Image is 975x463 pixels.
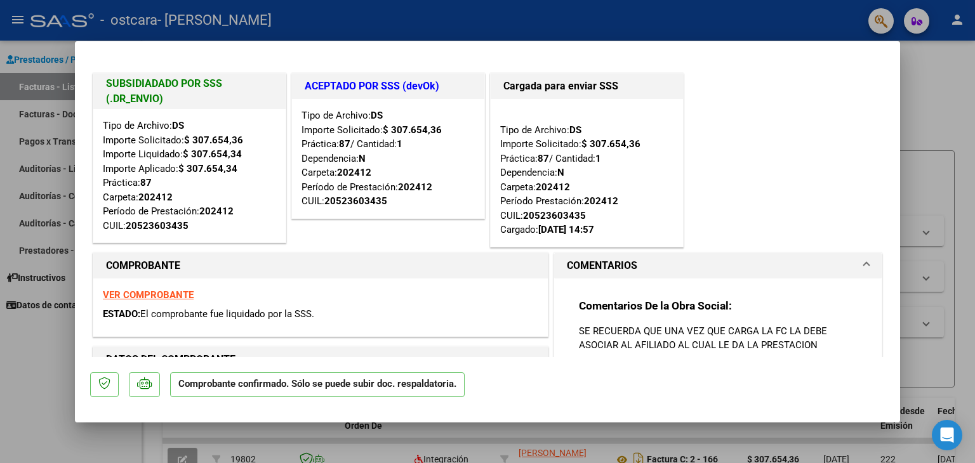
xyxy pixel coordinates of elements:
[305,79,472,94] h1: ACEPTADO POR SSS (devOk)
[103,308,140,320] span: ESTADO:
[538,224,594,235] strong: [DATE] 14:57
[140,177,152,188] strong: 87
[397,138,402,150] strong: 1
[339,138,350,150] strong: 87
[595,153,601,164] strong: 1
[554,253,882,278] mat-expansion-panel-header: COMENTARIOS
[106,353,235,365] strong: DATOS DEL COMPROBANTE
[538,153,549,164] strong: 87
[359,153,366,164] strong: N
[503,79,670,94] h1: Cargada para enviar SSS
[337,167,371,178] strong: 202412
[302,108,475,209] div: Tipo de Archivo: Importe Solicitado: Práctica: / Cantidad: Dependencia: Carpeta: Período de Prest...
[140,308,314,320] span: El comprobante fue liquidado por la SSS.
[554,278,882,410] div: COMENTARIOS
[103,289,194,301] a: VER COMPROBANTE
[106,76,273,107] h1: SUBSIDIADADO POR SSS (.DR_ENVIO)
[199,205,234,217] strong: 202412
[324,194,387,209] div: 20523603435
[178,163,237,174] strong: $ 307.654,34
[398,181,432,193] strong: 202412
[172,120,184,131] strong: DS
[170,372,465,397] p: Comprobante confirmado. Sólo se puede subir doc. respaldatoria.
[138,192,173,203] strong: 202412
[584,195,618,207] strong: 202412
[536,181,570,193] strong: 202412
[579,299,732,312] strong: Comentarios De la Obra Social:
[500,108,673,237] div: Tipo de Archivo: Importe Solicitado: Práctica: / Cantidad: Dependencia: Carpeta: Período Prestaci...
[103,119,276,233] div: Tipo de Archivo: Importe Solicitado: Importe Liquidado: Importe Aplicado: Práctica: Carpeta: Perí...
[579,324,857,352] p: SE RECUERDA QUE UNA VEZ QUE CARGA LA FC LA DEBE ASOCIAR AL AFILIADO AL CUAL LE DA LA PRESTACION
[184,134,243,146] strong: $ 307.654,36
[371,110,383,121] strong: DS
[569,124,581,136] strong: DS
[581,138,640,150] strong: $ 307.654,36
[126,219,189,233] div: 20523603435
[106,259,180,271] strong: COMPROBANTE
[932,420,962,450] div: Open Intercom Messenger
[567,258,637,273] h1: COMENTARIOS
[557,167,564,178] strong: N
[523,209,586,223] div: 20523603435
[183,148,242,160] strong: $ 307.654,34
[383,124,442,136] strong: $ 307.654,36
